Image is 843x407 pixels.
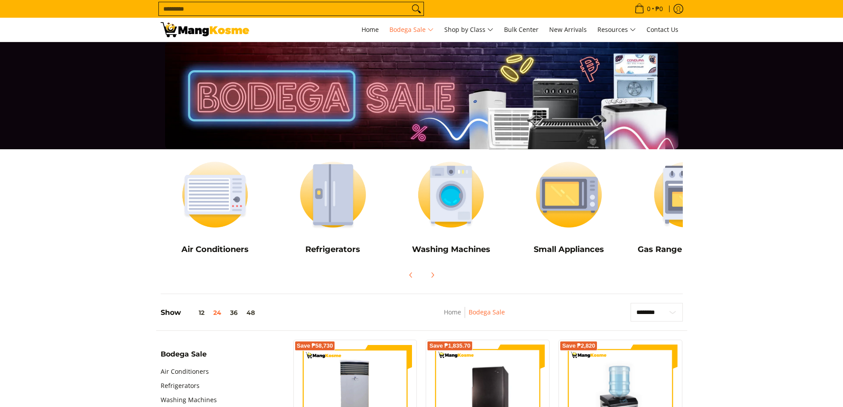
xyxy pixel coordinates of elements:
h5: Small Appliances [514,244,624,255]
span: Resources [597,24,636,35]
span: • [632,4,666,14]
button: 48 [242,309,259,316]
a: Home [357,18,383,42]
a: Refrigerators [161,379,200,393]
a: Bulk Center [500,18,543,42]
h5: Air Conditioners [161,244,270,255]
span: Save ₱1,835.70 [429,343,470,349]
a: Cookers Gas Range and Cookers [632,154,742,261]
a: Refrigerators Refrigerators [278,154,388,261]
a: Resources [593,18,640,42]
span: Bodega Sale [161,351,207,358]
span: Contact Us [647,25,678,34]
img: Air Conditioners [161,154,270,236]
img: Cookers [632,154,742,236]
span: Home [362,25,379,34]
span: Save ₱2,820 [562,343,595,349]
button: 36 [226,309,242,316]
summary: Open [161,351,207,364]
span: Save ₱58,730 [297,343,333,349]
a: Air Conditioners Air Conditioners [161,154,270,261]
span: ₱0 [654,6,664,12]
img: Bodega Sale l Mang Kosme: Cost-Efficient &amp; Quality Home Appliances | Page 3 [161,22,249,37]
span: Bulk Center [504,25,539,34]
a: Air Conditioners [161,364,209,379]
a: Shop by Class [440,18,498,42]
a: Small Appliances Small Appliances [514,154,624,261]
span: Bodega Sale [389,24,434,35]
a: Contact Us [642,18,683,42]
h5: Show [161,308,259,317]
button: Next [423,265,442,285]
h5: Gas Range and Cookers [632,244,742,255]
nav: Breadcrumbs [385,307,564,327]
a: Washing Machines [161,393,217,407]
a: Washing Machines Washing Machines [396,154,506,261]
span: New Arrivals [549,25,587,34]
a: New Arrivals [545,18,591,42]
a: Home [444,308,461,316]
button: 12 [181,309,209,316]
h5: Refrigerators [278,244,388,255]
h5: Washing Machines [396,244,506,255]
a: Bodega Sale [469,308,505,316]
button: Previous [401,265,421,285]
button: 24 [209,309,226,316]
a: Bodega Sale [385,18,438,42]
nav: Main Menu [258,18,683,42]
span: 0 [646,6,652,12]
img: Washing Machines [396,154,506,236]
button: Search [409,2,423,16]
img: Refrigerators [278,154,388,236]
span: Shop by Class [444,24,493,35]
img: Small Appliances [514,154,624,236]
